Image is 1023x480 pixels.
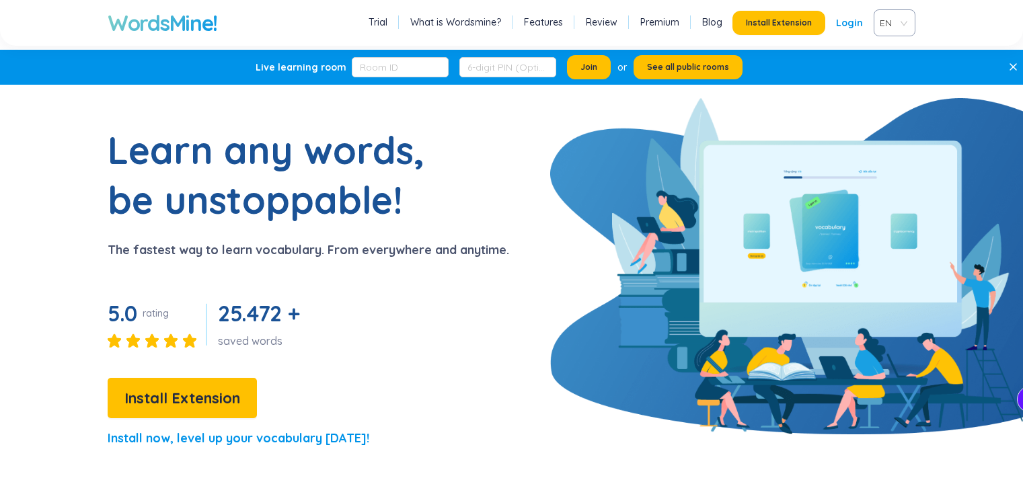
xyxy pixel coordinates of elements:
[459,57,556,77] input: 6-digit PIN (Optional)
[836,11,863,35] a: Login
[732,11,825,35] button: Install Extension
[256,61,346,74] div: Live learning room
[108,378,257,418] button: Install Extension
[108,125,444,225] h1: Learn any words, be unstoppable!
[108,241,509,259] p: The fastest way to learn vocabulary. From everywhere and anytime.
[352,57,449,77] input: Room ID
[108,393,257,406] a: Install Extension
[702,15,722,29] a: Blog
[634,55,743,79] button: See all public rooms
[108,429,369,448] p: Install now, level up your vocabulary [DATE]!
[108,9,217,36] a: WordsMine!
[369,15,387,29] a: Trial
[617,60,627,75] div: or
[143,307,169,320] div: rating
[410,15,501,29] a: What is Wordsmine?
[580,62,597,73] span: Join
[586,15,617,29] a: Review
[567,55,611,79] button: Join
[218,333,305,348] div: saved words
[524,15,563,29] a: Features
[880,13,904,33] span: VIE
[124,387,240,410] span: Install Extension
[108,300,137,327] span: 5.0
[746,17,812,28] span: Install Extension
[640,15,679,29] a: Premium
[218,300,299,327] span: 25.472 +
[647,62,729,73] span: See all public rooms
